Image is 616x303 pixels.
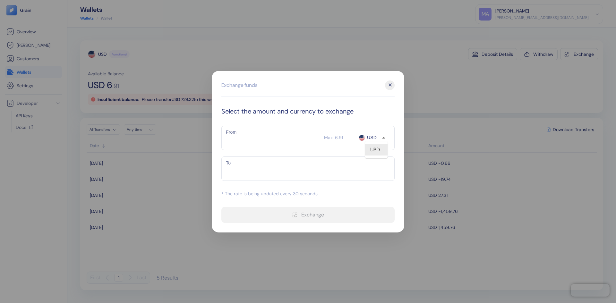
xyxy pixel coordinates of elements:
[324,134,343,141] div: Max: 6.91
[365,144,388,156] li: USD
[385,80,395,90] div: ✕
[221,81,257,89] div: Exchange funds
[221,190,395,197] div: * The rate is being updated every 30 seconds
[221,106,395,116] div: Select the amount and currency to exchange
[571,284,610,297] iframe: Chatra live chat
[379,133,388,142] button: Close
